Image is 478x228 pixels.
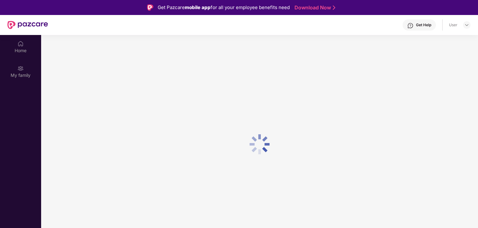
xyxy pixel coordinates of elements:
img: svg+xml;base64,PHN2ZyB3aWR0aD0iMjAiIGhlaWdodD0iMjAiIHZpZXdCb3g9IjAgMCAyMCAyMCIgZmlsbD0ibm9uZSIgeG... [17,65,24,72]
img: svg+xml;base64,PHN2ZyBpZD0iSG9tZSIgeG1sbnM9Imh0dHA6Ly93d3cudzMub3JnLzIwMDAvc3ZnIiB3aWR0aD0iMjAiIG... [17,41,24,47]
img: New Pazcare Logo [7,21,48,29]
div: User [449,22,457,27]
div: Get Help [416,22,431,27]
img: svg+xml;base64,PHN2ZyBpZD0iRHJvcGRvd24tMzJ4MzIiIHhtbG5zPSJodHRwOi8vd3d3LnczLm9yZy8yMDAwL3N2ZyIgd2... [464,22,469,27]
div: Get Pazcare for all your employee benefits need [158,4,290,11]
a: Download Now [294,4,333,11]
img: Stroke [333,4,335,11]
strong: mobile app [185,4,211,10]
img: svg+xml;base64,PHN2ZyBpZD0iSGVscC0zMngzMiIgeG1sbnM9Imh0dHA6Ly93d3cudzMub3JnLzIwMDAvc3ZnIiB3aWR0aD... [407,22,413,29]
img: Logo [147,4,153,11]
